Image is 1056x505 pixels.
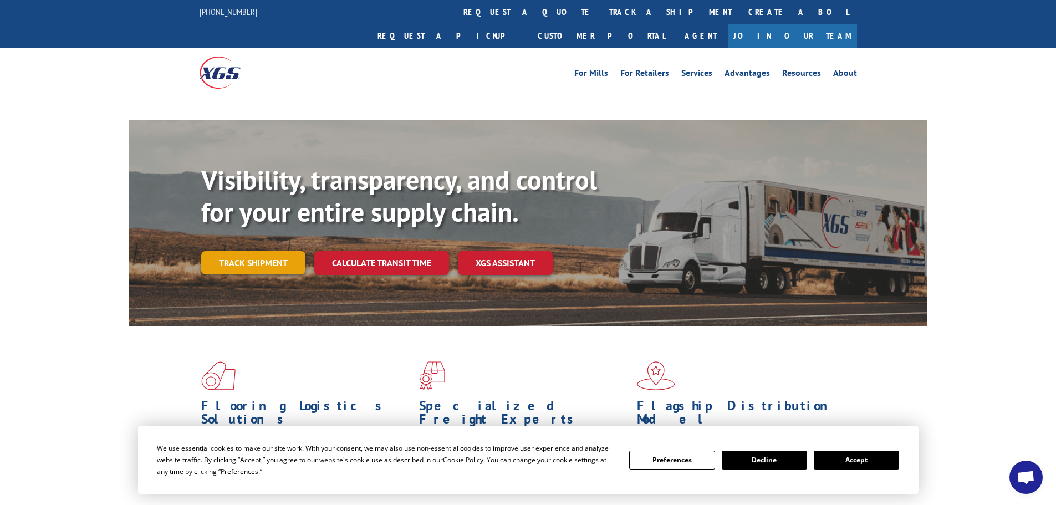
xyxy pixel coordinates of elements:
[681,69,712,81] a: Services
[458,251,553,275] a: XGS ASSISTANT
[722,451,807,470] button: Decline
[314,251,449,275] a: Calculate transit time
[833,69,857,81] a: About
[138,426,919,494] div: Cookie Consent Prompt
[221,467,258,476] span: Preferences
[814,451,899,470] button: Accept
[369,24,529,48] a: Request a pickup
[620,69,669,81] a: For Retailers
[419,361,445,390] img: xgs-icon-focused-on-flooring-red
[637,399,846,431] h1: Flagship Distribution Model
[725,69,770,81] a: Advantages
[782,69,821,81] a: Resources
[201,361,236,390] img: xgs-icon-total-supply-chain-intelligence-red
[529,24,674,48] a: Customer Portal
[157,442,616,477] div: We use essential cookies to make our site work. With your consent, we may also use non-essential ...
[674,24,728,48] a: Agent
[1009,461,1043,494] div: Open chat
[201,399,411,431] h1: Flooring Logistics Solutions
[200,6,257,17] a: [PHONE_NUMBER]
[629,451,715,470] button: Preferences
[201,162,597,229] b: Visibility, transparency, and control for your entire supply chain.
[419,399,629,431] h1: Specialized Freight Experts
[201,251,305,274] a: Track shipment
[574,69,608,81] a: For Mills
[728,24,857,48] a: Join Our Team
[637,361,675,390] img: xgs-icon-flagship-distribution-model-red
[443,455,483,465] span: Cookie Policy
